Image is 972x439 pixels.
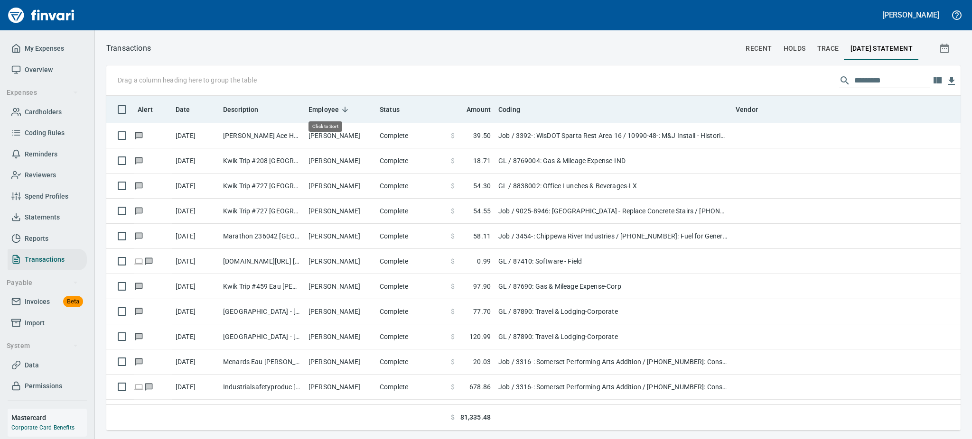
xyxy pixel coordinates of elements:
[25,254,65,265] span: Transactions
[469,382,491,392] span: 678.86
[8,291,87,312] a: InvoicesBeta
[134,283,144,289] span: Has messages
[460,412,491,422] span: 81,335.48
[305,324,376,349] td: [PERSON_NAME]
[25,317,45,329] span: Import
[8,144,87,165] a: Reminders
[219,148,305,174] td: Kwik Trip #208 [GEOGRAPHIC_DATA] [GEOGRAPHIC_DATA]
[63,296,83,307] span: Beta
[8,165,87,186] a: Reviewers
[495,148,732,174] td: GL / 8769004: Gas & Mileage Expense-IND
[944,74,959,88] button: Download table
[469,332,491,341] span: 120.99
[134,208,144,214] span: Has messages
[376,123,447,148] td: Complete
[25,296,50,308] span: Invoices
[8,228,87,249] a: Reports
[473,307,491,316] span: 77.70
[473,181,491,191] span: 54.30
[25,127,65,139] span: Coding Rules
[172,324,219,349] td: [DATE]
[451,382,455,392] span: $
[172,199,219,224] td: [DATE]
[376,299,447,324] td: Complete
[176,104,203,115] span: Date
[25,169,56,181] span: Reviewers
[219,299,305,324] td: [GEOGRAPHIC_DATA] - [GEOGRAPHIC_DATA] [GEOGRAPHIC_DATA]
[3,337,82,355] button: System
[451,357,455,366] span: $
[473,206,491,216] span: 54.55
[118,75,257,85] p: Drag a column heading here to group the table
[8,375,87,397] a: Permissions
[305,174,376,199] td: [PERSON_NAME]
[495,274,732,299] td: GL / 87690: Gas & Mileage Expense-Corp
[817,43,839,55] span: trace
[25,380,62,392] span: Permissions
[11,424,75,431] a: Corporate Card Benefits
[144,258,154,264] span: Has messages
[305,199,376,224] td: [PERSON_NAME]
[3,84,82,101] button: Expenses
[172,148,219,174] td: [DATE]
[25,106,62,118] span: Cardholders
[25,43,64,55] span: My Expenses
[930,37,961,60] button: Show transactions within a particular date range
[451,231,455,241] span: $
[305,274,376,299] td: [PERSON_NAME]
[305,249,376,274] td: [PERSON_NAME]
[376,249,447,274] td: Complete
[25,148,57,160] span: Reminders
[7,277,78,289] span: Payable
[176,104,190,115] span: Date
[451,256,455,266] span: $
[376,148,447,174] td: Complete
[25,233,48,245] span: Reports
[25,191,68,202] span: Spend Profiles
[219,274,305,299] td: Kwik Trip #459 Eau [PERSON_NAME]
[8,249,87,270] a: Transactions
[305,400,376,425] td: [PERSON_NAME]
[308,104,351,115] span: Employee
[376,400,447,425] td: Complete
[376,324,447,349] td: Complete
[451,206,455,216] span: $
[451,332,455,341] span: $
[106,43,151,54] p: Transactions
[451,156,455,165] span: $
[473,231,491,241] span: 58.11
[451,181,455,191] span: $
[25,64,53,76] span: Overview
[495,199,732,224] td: Job / 9025-8946: [GEOGRAPHIC_DATA] - Replace Concrete Stairs / [PHONE_NUMBER]: Fuel for General C...
[746,43,772,55] span: recent
[376,375,447,400] td: Complete
[223,104,271,115] span: Description
[134,157,144,164] span: Has messages
[736,104,770,115] span: Vendor
[172,174,219,199] td: [DATE]
[495,349,732,375] td: Job / 3316-: Somerset Performing Arts Addition / [PHONE_NUMBER]: Consumable CM/GC / 8: Indirects
[380,104,400,115] span: Status
[6,4,77,27] img: Finvari
[172,123,219,148] td: [DATE]
[308,104,339,115] span: Employee
[8,38,87,59] a: My Expenses
[451,412,455,422] span: $
[495,123,732,148] td: Job / 3392-: WisDOT Sparta Rest Area 16 / 10990-48-: M&J Install - Historical Marker / 2: Material
[8,101,87,123] a: Cardholders
[172,224,219,249] td: [DATE]
[219,224,305,249] td: Marathon 236042 [GEOGRAPHIC_DATA]
[376,199,447,224] td: Complete
[8,355,87,376] a: Data
[25,359,39,371] span: Data
[134,308,144,314] span: Has messages
[305,349,376,375] td: [PERSON_NAME]
[25,211,60,223] span: Statements
[134,183,144,189] span: Has messages
[454,104,491,115] span: Amount
[8,59,87,81] a: Overview
[495,174,732,199] td: GL / 8838002: Office Lunches & Beverages-LX
[134,358,144,365] span: Has messages
[376,349,447,375] td: Complete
